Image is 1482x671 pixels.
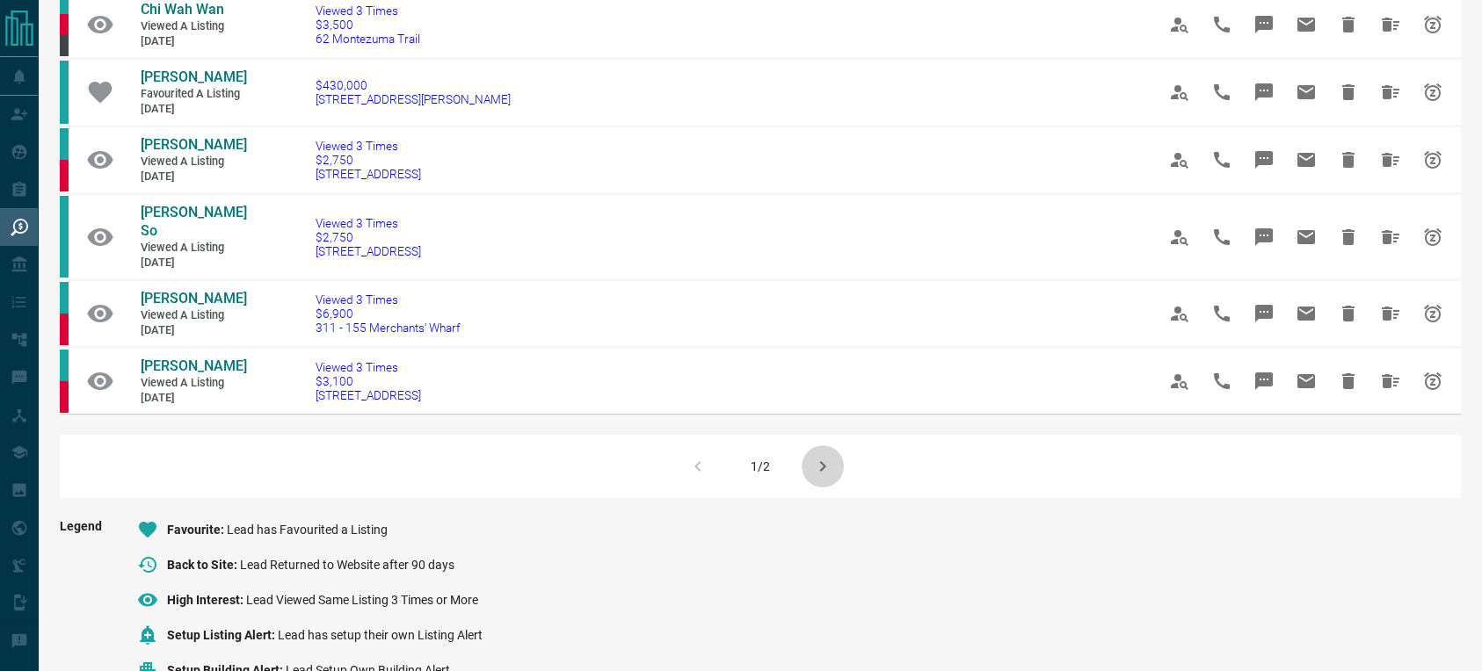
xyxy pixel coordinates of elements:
span: Chi Wah Wan [141,1,224,18]
span: Call [1201,216,1243,258]
span: View Profile [1159,139,1201,181]
span: [PERSON_NAME] So [141,204,247,239]
span: View Profile [1159,292,1201,335]
div: property.ca [60,14,69,35]
span: Email [1285,360,1327,402]
span: Call [1201,139,1243,181]
span: [PERSON_NAME] [141,290,247,307]
span: Viewed a Listing [141,376,246,391]
span: Viewed a Listing [141,241,246,256]
span: Viewed 3 Times [316,360,421,374]
span: Email [1285,71,1327,113]
span: 311 - 155 Merchants' Wharf [316,321,461,335]
span: Viewed a Listing [141,308,246,323]
span: [DATE] [141,391,246,406]
span: Setup Listing Alert [167,628,278,642]
span: $2,750 [316,153,421,167]
span: Lead has setup their own Listing Alert [278,628,483,642]
span: View Profile [1159,360,1201,402]
div: property.ca [60,160,69,191]
span: [PERSON_NAME] [141,69,247,85]
span: Lead Returned to Website after 90 days [240,558,454,572]
span: Message [1243,360,1285,402]
span: High Interest [167,593,246,607]
span: Message [1243,4,1285,46]
span: Call [1201,292,1243,335]
span: Lead has Favourited a Listing [227,523,388,537]
span: Hide All from Chi Wah Wan [1369,4,1412,46]
span: Hide All from Fung Lam So [1369,216,1412,258]
span: $3,100 [316,374,421,388]
span: [DATE] [141,170,246,184]
div: condos.ca [60,196,69,278]
div: condos.ca [60,61,69,124]
span: [PERSON_NAME] [141,357,247,374]
span: Hide All from Elizabeth Aferi [1369,139,1412,181]
span: View Profile [1159,216,1201,258]
span: Message [1243,71,1285,113]
span: Email [1285,292,1327,335]
span: Hide All from Nancy Chahine [1369,71,1412,113]
span: Email [1285,216,1327,258]
span: Viewed a Listing [141,155,246,170]
a: [PERSON_NAME] So [141,204,246,241]
span: Back to Site [167,558,240,572]
span: $2,750 [316,230,421,244]
span: Snooze [1412,292,1454,335]
span: Email [1285,139,1327,181]
span: Viewed a Listing [141,19,246,34]
span: Favourite [167,523,227,537]
span: $6,900 [316,307,461,321]
div: property.ca [60,381,69,413]
a: $430,000[STREET_ADDRESS][PERSON_NAME] [316,78,511,106]
span: [DATE] [141,34,246,49]
span: [DATE] [141,323,246,338]
span: 62 Montezuma Trail [316,32,420,46]
span: Call [1201,71,1243,113]
div: 1/2 [751,459,770,473]
a: Viewed 3 Times$2,750[STREET_ADDRESS] [316,139,421,181]
span: Hide [1327,216,1369,258]
a: Chi Wah Wan [141,1,246,19]
span: Viewed 3 Times [316,216,421,230]
span: [STREET_ADDRESS][PERSON_NAME] [316,92,511,106]
span: Hide All from Yumeng Yan [1369,292,1412,335]
span: Hide [1327,4,1369,46]
span: Viewed 3 Times [316,292,461,307]
div: condos.ca [60,128,69,160]
span: View Profile [1159,71,1201,113]
span: $430,000 [316,78,511,92]
span: [STREET_ADDRESS] [316,167,421,181]
span: View Profile [1159,4,1201,46]
span: [DATE] [141,256,246,271]
span: Snooze [1412,4,1454,46]
span: Snooze [1412,139,1454,181]
span: Hide [1327,71,1369,113]
span: Message [1243,139,1285,181]
a: [PERSON_NAME] [141,136,246,155]
span: Hide [1327,139,1369,181]
span: [STREET_ADDRESS] [316,388,421,402]
span: Call [1201,4,1243,46]
div: condos.ca [60,282,69,314]
span: Hide [1327,292,1369,335]
div: condos.ca [60,350,69,381]
a: [PERSON_NAME] [141,357,246,376]
a: Viewed 3 Times$2,750[STREET_ADDRESS] [316,216,421,258]
span: Email [1285,4,1327,46]
a: Viewed 3 Times$3,100[STREET_ADDRESS] [316,360,421,402]
span: $3,500 [316,18,420,32]
span: Viewed 3 Times [316,139,421,153]
span: Hide All from Holly Leikucs [1369,360,1412,402]
span: Call [1201,360,1243,402]
a: [PERSON_NAME] [141,290,246,308]
span: [STREET_ADDRESS] [316,244,421,258]
span: Viewed 3 Times [316,4,420,18]
span: Snooze [1412,71,1454,113]
span: [PERSON_NAME] [141,136,247,153]
span: Lead Viewed Same Listing 3 Times or More [246,593,478,607]
span: Favourited a Listing [141,87,246,102]
a: Viewed 3 Times$3,50062 Montezuma Trail [316,4,420,46]
a: Viewed 3 Times$6,900311 - 155 Merchants' Wharf [316,292,461,335]
span: Snooze [1412,360,1454,402]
